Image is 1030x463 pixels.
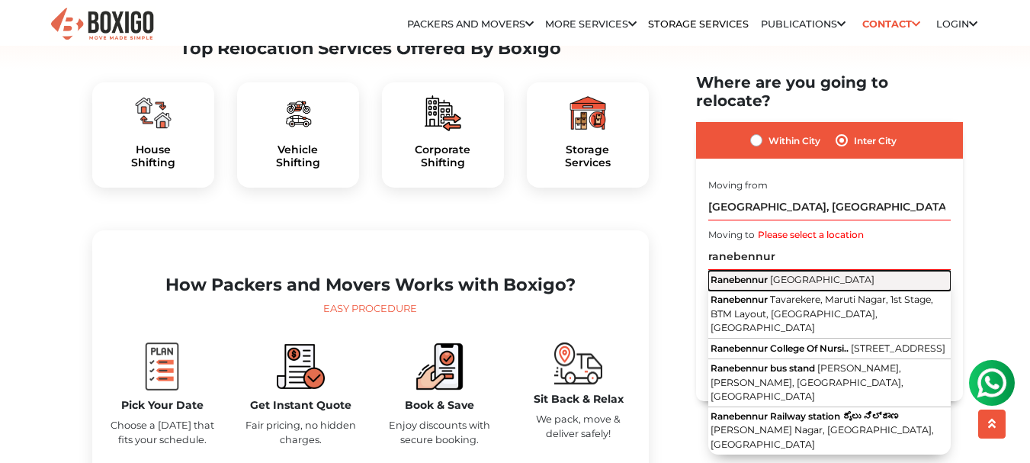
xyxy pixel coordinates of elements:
[394,143,492,169] a: CorporateShifting
[243,418,359,447] p: Fair pricing, no hidden charges.
[539,143,637,169] a: StorageServices
[280,95,316,131] img: boxigo_packers_and_movers_plan
[104,143,202,169] h5: House Shifting
[758,228,864,242] label: Please select a location
[104,418,220,447] p: Choose a [DATE] that fits your schedule.
[521,393,637,406] h5: Sit Back & Relax
[545,18,637,30] a: More services
[135,95,172,131] img: boxigo_packers_and_movers_plan
[104,143,202,169] a: HouseShifting
[711,342,849,354] span: Ranebennur College Of Nursi..
[854,131,897,150] label: Inter City
[648,18,749,30] a: Storage Services
[570,95,606,131] img: boxigo_packers_and_movers_plan
[708,243,951,270] input: Select Building or Nearest Landmark
[711,274,768,285] span: Ranebennur
[708,228,755,242] label: Moving to
[851,342,945,354] span: [STREET_ADDRESS]
[711,362,903,402] span: [PERSON_NAME], [PERSON_NAME], [GEOGRAPHIC_DATA], [GEOGRAPHIC_DATA]
[978,410,1006,439] button: scroll up
[554,342,602,384] img: boxigo_packers_and_movers_move
[711,410,900,422] span: Ranebennur Railway station ರೈಲು ನಿಲ್ದಾಣ
[249,143,347,169] h5: Vehicle Shifting
[761,18,845,30] a: Publications
[711,294,768,305] span: Ranebennur
[711,294,933,333] span: Tavarekere, Maruti Nagar, 1st Stage, BTM Layout, [GEOGRAPHIC_DATA], [GEOGRAPHIC_DATA]
[708,407,951,455] button: Ranebennur Railway station ರೈಲು ನಿಲ್ದಾಣ [PERSON_NAME] Nagar, [GEOGRAPHIC_DATA], [GEOGRAPHIC_DATA]
[711,362,815,374] span: Ranebennur bus stand
[425,95,461,131] img: boxigo_packers_and_movers_plan
[521,412,637,441] p: We pack, move & deliver safely!
[770,274,874,285] span: [GEOGRAPHIC_DATA]
[243,399,359,412] h5: Get Instant Quote
[138,342,186,391] img: boxigo_packers_and_movers_plan
[708,359,951,407] button: Ranebennur bus stand [PERSON_NAME], [PERSON_NAME], [GEOGRAPHIC_DATA], [GEOGRAPHIC_DATA]
[696,73,963,110] h2: Where are you going to relocate?
[104,399,220,412] h5: Pick Your Date
[857,12,925,36] a: Contact
[394,143,492,169] h5: Corporate Shifting
[104,275,637,295] h2: How Packers and Movers Works with Boxigo?
[277,342,325,391] img: boxigo_packers_and_movers_compare
[382,418,498,447] p: Enjoy discounts with secure booking.
[768,131,820,150] label: Within City
[708,193,951,220] input: Select Building or Nearest Landmark
[104,301,637,317] div: Easy Procedure
[382,399,498,412] h5: Book & Save
[92,38,649,59] h2: Top Relocation Services Offered By Boxigo
[416,342,464,391] img: boxigo_packers_and_movers_book
[708,271,951,291] button: Ranebennur [GEOGRAPHIC_DATA]
[539,143,637,169] h5: Storage Services
[708,178,768,191] label: Moving from
[708,339,951,359] button: Ranebennur College Of Nursi.. [STREET_ADDRESS]
[49,6,156,43] img: Boxigo
[15,15,46,46] img: whatsapp-icon.svg
[936,18,977,30] a: Login
[708,291,951,339] button: Ranebennur Tavarekere, Maruti Nagar, 1st Stage, BTM Layout, [GEOGRAPHIC_DATA], [GEOGRAPHIC_DATA]
[407,18,534,30] a: Packers and Movers
[711,424,934,450] span: [PERSON_NAME] Nagar, [GEOGRAPHIC_DATA], [GEOGRAPHIC_DATA]
[249,143,347,169] a: VehicleShifting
